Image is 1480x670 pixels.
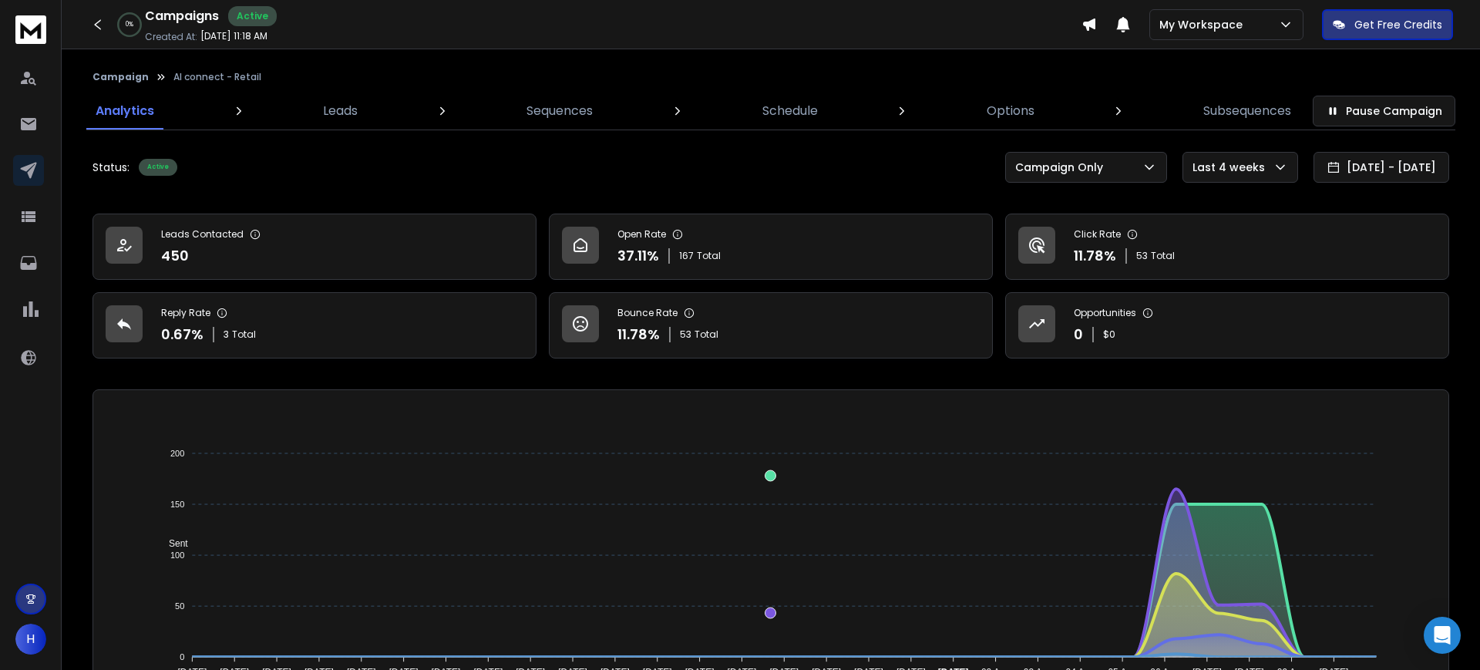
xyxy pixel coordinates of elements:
p: Subsequences [1203,102,1291,120]
p: Click Rate [1074,228,1121,241]
p: Schedule [762,102,818,120]
a: Bounce Rate11.78%53Total [549,292,993,359]
p: Open Rate [617,228,666,241]
p: Leads [323,102,358,120]
p: Analytics [96,102,154,120]
span: Total [695,328,718,341]
a: Leads [314,93,367,130]
p: AI connect - Retail [173,71,261,83]
p: Get Free Credits [1354,17,1442,32]
p: Created At: [145,31,197,43]
tspan: 0 [180,652,185,662]
p: Sequences [526,102,593,120]
button: [DATE] - [DATE] [1313,152,1449,183]
a: Leads Contacted450 [92,214,536,280]
p: 11.78 % [617,324,660,345]
span: Total [697,250,721,262]
a: Analytics [86,93,163,130]
button: H [15,624,46,655]
a: Open Rate37.11%167Total [549,214,993,280]
p: [DATE] 11:18 AM [200,30,267,42]
div: Open Intercom Messenger [1424,617,1461,654]
p: 0 % [126,20,133,29]
p: Opportunities [1074,307,1136,319]
p: Options [987,102,1034,120]
div: Active [228,6,277,26]
h1: Campaigns [145,7,219,25]
tspan: 200 [170,449,184,458]
p: 0.67 % [161,324,203,345]
button: Campaign [92,71,149,83]
p: My Workspace [1159,17,1249,32]
p: Last 4 weeks [1192,160,1271,175]
p: Campaign Only [1015,160,1109,175]
span: 167 [679,250,694,262]
a: Options [977,93,1044,130]
span: 53 [1136,250,1148,262]
a: Subsequences [1194,93,1300,130]
a: Reply Rate0.67%3Total [92,292,536,359]
span: 53 [680,328,691,341]
a: Click Rate11.78%53Total [1005,214,1449,280]
p: 0 [1074,324,1083,345]
p: 11.78 % [1074,245,1116,267]
p: Status: [92,160,129,175]
a: Opportunities0$0 [1005,292,1449,359]
img: logo [15,15,46,44]
span: 3 [224,328,229,341]
p: Leads Contacted [161,228,244,241]
button: Get Free Credits [1322,9,1453,40]
p: Bounce Rate [617,307,678,319]
p: 37.11 % [617,245,659,267]
tspan: 50 [175,601,184,611]
span: Total [232,328,256,341]
p: Reply Rate [161,307,210,319]
p: 450 [161,245,189,267]
a: Sequences [517,93,602,130]
button: Pause Campaign [1313,96,1455,126]
span: Sent [157,538,188,549]
div: Active [139,159,177,176]
tspan: 150 [170,500,184,509]
tspan: 100 [170,550,184,560]
p: $ 0 [1103,328,1115,341]
span: Total [1151,250,1175,262]
a: Schedule [753,93,827,130]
